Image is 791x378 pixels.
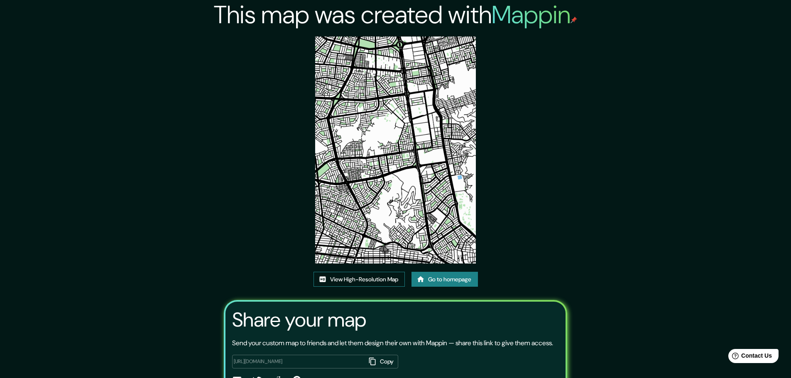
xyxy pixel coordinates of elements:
[571,17,577,23] img: mappin-pin
[315,37,475,263] img: created-map
[411,272,478,287] a: Go to homepage
[232,308,366,332] h3: Share your map
[366,355,398,368] button: Copy
[232,338,553,348] p: Send your custom map to friends and let them design their own with Mappin — share this link to gi...
[717,346,782,369] iframe: Help widget launcher
[313,272,405,287] a: View High-Resolution Map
